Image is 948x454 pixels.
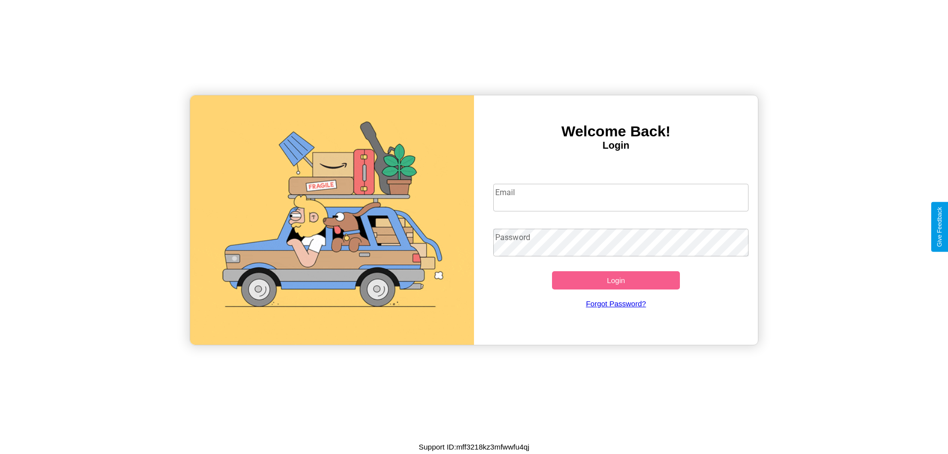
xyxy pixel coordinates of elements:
[419,440,529,454] p: Support ID: mff3218kz3mfwwfu4qj
[474,123,758,140] h3: Welcome Back!
[936,207,943,247] div: Give Feedback
[474,140,758,151] h4: Login
[190,95,474,345] img: gif
[552,271,680,289] button: Login
[488,289,744,318] a: Forgot Password?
